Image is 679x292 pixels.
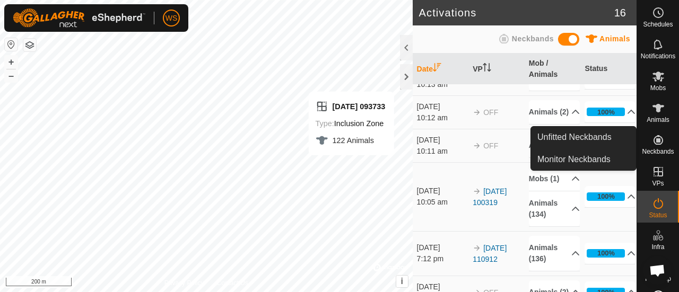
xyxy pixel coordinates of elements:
span: Notifications [641,53,675,59]
img: arrow [473,108,481,117]
span: Neckbands [512,34,554,43]
span: Heatmap [645,276,671,282]
span: Unfitted Neckbands [537,131,612,144]
button: Map Layers [23,39,36,51]
span: Animals [599,34,630,43]
button: Reset Map [5,38,18,51]
th: VP [468,54,525,85]
div: 100% [597,248,615,258]
div: 10:12 am [417,112,468,123]
span: Monitor Neckbands [537,153,611,166]
div: 10:05 am [417,197,468,208]
p-accordion-header: 100% [585,243,636,264]
div: 100% [587,108,625,116]
th: Mob / Animals [525,54,581,85]
span: OFF [483,108,498,117]
div: 10:13 am [417,79,468,90]
p-accordion-header: Animals (2) [529,134,580,157]
img: arrow [473,244,481,252]
span: i [401,277,403,286]
span: 16 [614,5,626,21]
label: Type: [316,119,334,128]
div: 100% [597,191,615,201]
div: 7:12 pm [417,253,468,264]
span: Infra [651,244,664,250]
button: + [5,56,18,68]
div: 100% [587,192,625,201]
p-accordion-header: Animals (134) [529,191,580,226]
span: OFF [483,141,498,150]
p-accordion-header: 100% [585,186,636,207]
div: [DATE] [417,242,468,253]
img: arrow [473,187,481,196]
p-sorticon: Activate to sort [483,65,491,73]
div: Open chat [643,256,672,285]
a: [DATE] 100319 [473,187,507,207]
div: [DATE] 093733 [316,100,386,113]
th: Status [580,54,637,85]
div: [DATE] [417,185,468,197]
span: Status [649,212,667,218]
span: Neckbands [642,148,674,155]
div: Inclusion Zone [316,117,386,130]
h2: Activations [419,6,614,19]
div: [DATE] [417,135,468,146]
button: i [396,276,408,287]
img: arrow [473,141,481,150]
th: Date [413,54,469,85]
span: WS [166,13,178,24]
span: Animals [647,117,669,123]
a: Contact Us [216,278,248,288]
span: Mobs [650,85,666,91]
div: 100% [597,107,615,117]
a: [DATE] 110912 [473,244,507,263]
span: VPs [652,180,664,187]
a: Unfitted Neckbands [531,127,636,148]
img: Gallagher Logo [13,8,145,28]
p-sorticon: Activate to sort [433,65,441,73]
span: Schedules [643,21,673,28]
button: – [5,69,18,82]
p-accordion-header: 100% [585,101,636,122]
div: 122 Animals [316,134,386,147]
a: Privacy Policy [164,278,204,288]
div: 10:11 am [417,146,468,157]
p-accordion-header: Mobs (1) [529,167,580,191]
p-accordion-header: Animals (136) [529,236,580,271]
a: Monitor Neckbands [531,149,636,170]
div: [DATE] [417,101,468,112]
p-accordion-header: Animals (2) [529,100,580,124]
div: 100% [587,249,625,258]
